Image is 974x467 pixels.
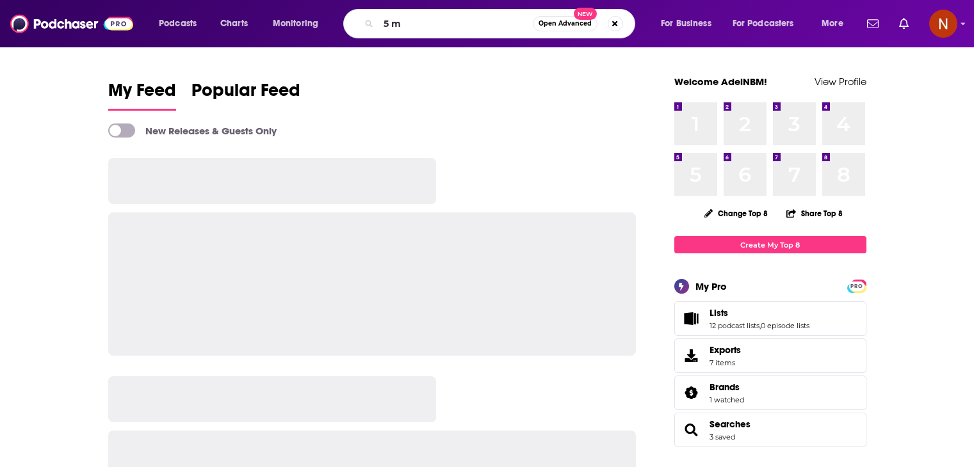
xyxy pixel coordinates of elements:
a: Show notifications dropdown [894,13,914,35]
span: For Business [661,15,711,33]
div: My Pro [695,280,727,292]
a: Searches [679,421,704,439]
span: Logged in as AdelNBM [929,10,957,38]
span: Popular Feed [191,79,300,109]
a: Brands [710,381,744,393]
a: 1 watched [710,395,744,404]
span: Lists [710,307,728,319]
span: Podcasts [159,15,197,33]
span: Exports [710,344,741,356]
span: , [759,321,761,330]
span: Monitoring [273,15,318,33]
span: 7 items [710,358,741,367]
a: Charts [212,13,256,34]
a: 12 podcast lists [710,321,759,330]
span: PRO [849,281,864,291]
button: Share Top 8 [786,201,843,226]
a: 0 episode lists [761,321,809,330]
a: Popular Feed [191,79,300,111]
a: 3 saved [710,432,735,441]
a: Exports [674,338,866,373]
img: Podchaser - Follow, Share and Rate Podcasts [10,12,133,36]
span: Brands [710,381,740,393]
a: Lists [679,310,704,328]
a: Show notifications dropdown [862,13,884,35]
button: open menu [150,13,213,34]
a: PRO [849,281,864,290]
img: User Profile [929,10,957,38]
span: For Podcasters [733,15,794,33]
span: Brands [674,376,866,410]
span: Lists [674,301,866,336]
span: New [574,8,597,20]
a: View Profile [815,75,866,88]
div: Search podcasts, credits, & more... [355,9,647,38]
a: Brands [679,384,704,402]
button: Show profile menu [929,10,957,38]
input: Search podcasts, credits, & more... [378,13,533,34]
span: My Feed [108,79,176,109]
button: open menu [724,13,813,34]
a: Searches [710,418,751,430]
span: Searches [674,413,866,447]
a: Lists [710,307,809,319]
button: Open AdvancedNew [533,16,597,31]
span: Open Advanced [539,20,592,27]
span: Exports [679,347,704,365]
span: Charts [220,15,248,33]
a: Welcome AdelNBM! [674,75,767,88]
button: open menu [652,13,727,34]
a: New Releases & Guests Only [108,123,277,138]
button: Change Top 8 [697,205,776,221]
button: open menu [264,13,335,34]
a: My Feed [108,79,176,111]
a: Create My Top 8 [674,236,866,253]
span: More [822,15,843,33]
button: open menu [813,13,859,34]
